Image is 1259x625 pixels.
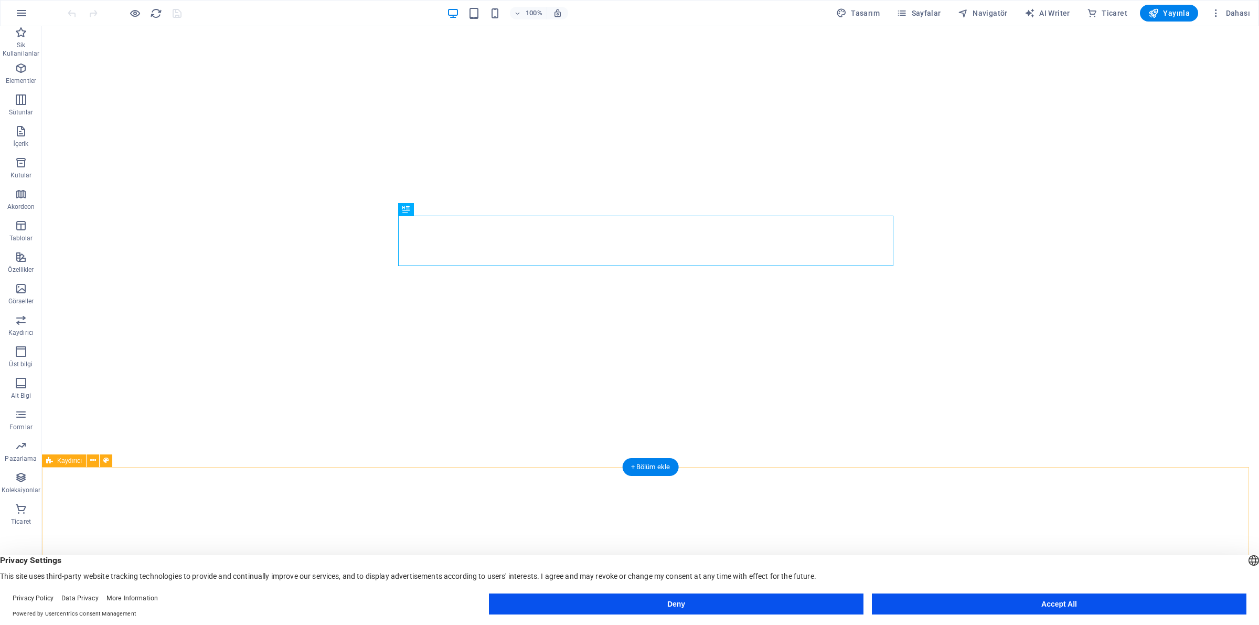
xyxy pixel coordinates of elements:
[1207,5,1254,22] button: Dahası
[1020,5,1074,22] button: AI Writer
[958,8,1008,18] span: Navigatör
[9,423,33,431] p: Formlar
[1083,5,1132,22] button: Ticaret
[836,8,880,18] span: Tasarım
[57,458,82,464] span: Kaydırıcı
[6,77,36,85] p: Elementler
[2,486,40,494] p: Koleksiyonlar
[1025,8,1070,18] span: AI Writer
[553,8,562,18] i: Yeniden boyutlandırmada yakınlaştırma düzeyini seçilen cihaza uyacak şekilde otomatik olarak ayarla.
[892,5,945,22] button: Sayfalar
[150,7,162,19] i: Sayfayı yeniden yükleyin
[9,108,34,116] p: Sütunlar
[832,5,884,22] div: Tasarım (Ctrl+Alt+Y)
[1211,8,1250,18] span: Dahası
[897,8,941,18] span: Sayfalar
[954,5,1012,22] button: Navigatör
[7,203,35,211] p: Akordeon
[5,454,37,463] p: Pazarlama
[9,360,33,368] p: Üst bilgi
[150,7,162,19] button: reload
[510,7,547,19] button: 100%
[1087,8,1127,18] span: Ticaret
[526,7,542,19] h6: 100%
[10,171,32,179] p: Kutular
[1140,5,1198,22] button: Yayınla
[129,7,141,19] button: Ön izleme modundan çıkıp düzenlemeye devam etmek için buraya tıklayın
[13,140,28,148] p: İçerik
[9,234,33,242] p: Tablolar
[1148,8,1190,18] span: Yayınla
[8,297,34,305] p: Görseller
[11,517,31,526] p: Ticaret
[8,329,34,337] p: Kaydırıcı
[832,5,884,22] button: Tasarım
[11,391,31,400] p: Alt Bigi
[8,266,34,274] p: Özellikler
[623,458,679,476] div: + Bölüm ekle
